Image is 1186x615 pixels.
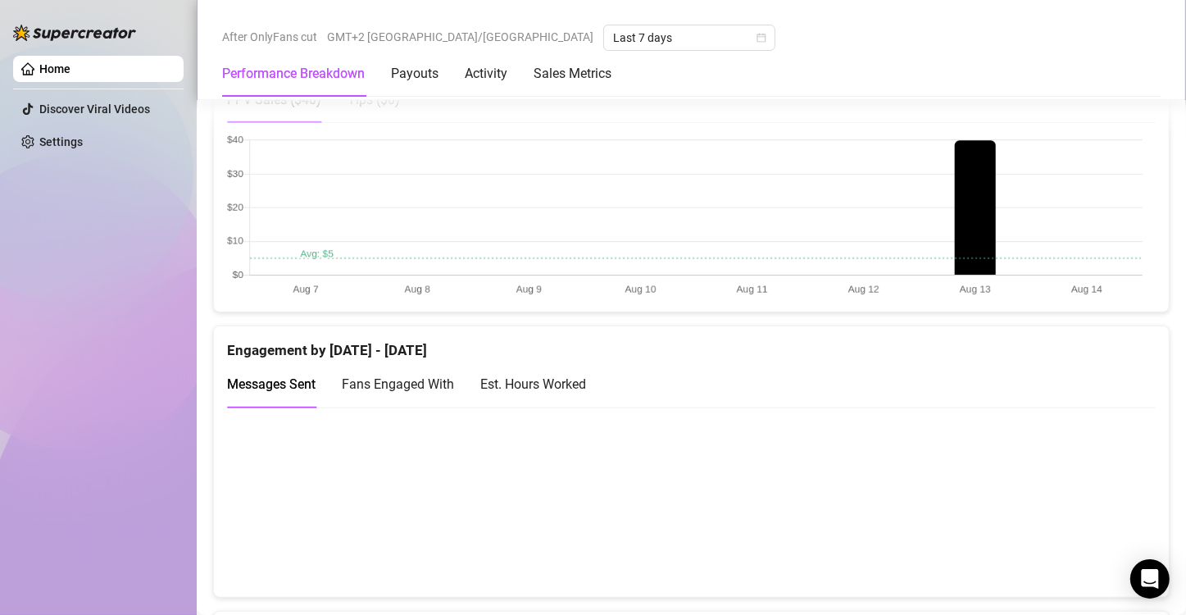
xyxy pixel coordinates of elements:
[227,376,316,392] span: Messages Sent
[39,102,150,116] a: Discover Viral Videos
[222,25,317,49] span: After OnlyFans cut
[465,64,507,84] div: Activity
[327,25,593,49] span: GMT+2 [GEOGRAPHIC_DATA]/[GEOGRAPHIC_DATA]
[39,62,70,75] a: Home
[757,33,766,43] span: calendar
[13,25,136,41] img: logo-BBDzfeDw.svg
[480,374,586,394] div: Est. Hours Worked
[1130,559,1170,599] div: Open Intercom Messenger
[39,135,83,148] a: Settings
[342,376,454,392] span: Fans Engaged With
[534,64,611,84] div: Sales Metrics
[227,326,1156,362] div: Engagement by [DATE] - [DATE]
[391,64,439,84] div: Payouts
[222,64,365,84] div: Performance Breakdown
[613,25,766,50] span: Last 7 days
